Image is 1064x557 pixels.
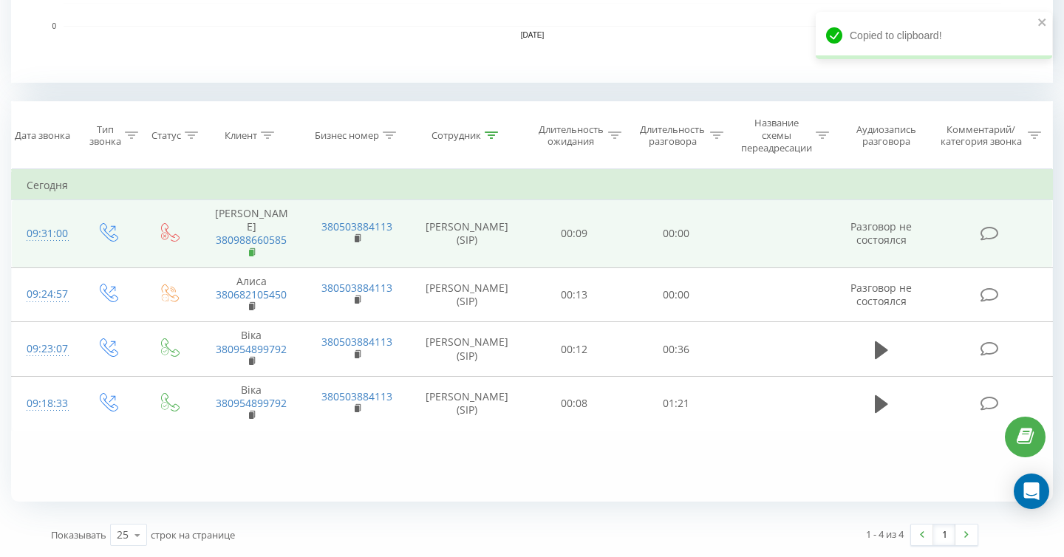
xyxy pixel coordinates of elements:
td: 00:12 [524,322,626,377]
td: Віка [199,322,304,377]
td: 00:13 [524,267,626,322]
td: 01:21 [625,376,727,431]
td: 00:08 [524,376,626,431]
a: 380503884113 [321,335,392,349]
td: 00:00 [625,200,727,268]
a: 380988660585 [216,233,287,247]
button: close [1037,16,1048,30]
td: 00:09 [524,200,626,268]
div: Дата звонка [15,129,70,142]
div: Аудиозапись разговора [846,123,927,148]
span: Разговор не состоялся [850,281,912,308]
div: 09:24:57 [27,280,62,309]
div: Длительность ожидания [537,123,605,148]
a: 1 [933,524,955,545]
div: Название схемы переадресации [740,117,812,154]
div: 09:23:07 [27,335,62,363]
a: 380503884113 [321,281,392,295]
td: Віка [199,376,304,431]
div: Тип звонка [89,123,121,148]
td: Алиса [199,267,304,322]
div: 09:31:00 [27,219,62,248]
div: Copied to clipboard! [816,12,1052,59]
text: [DATE] [521,31,545,39]
td: [PERSON_NAME] [199,200,304,268]
div: Длительность разговора [638,123,706,148]
div: Open Intercom Messenger [1014,474,1049,509]
span: Разговор не состоялся [850,219,912,247]
a: 380503884113 [321,219,392,233]
div: Сотрудник [432,129,481,142]
div: 25 [117,527,129,542]
text: 0 [52,22,56,30]
td: [PERSON_NAME] (SIP) [410,200,524,268]
div: Комментарий/категория звонка [938,123,1024,148]
td: Сегодня [12,171,1053,200]
a: 380503884113 [321,389,392,403]
div: Статус [151,129,181,142]
div: Бизнес номер [315,129,379,142]
td: [PERSON_NAME] (SIP) [410,322,524,377]
span: Показывать [51,528,106,541]
td: 00:00 [625,267,727,322]
a: 380954899792 [216,342,287,356]
span: строк на странице [151,528,235,541]
td: 00:36 [625,322,727,377]
div: 1 - 4 из 4 [866,527,904,541]
a: 380954899792 [216,396,287,410]
div: Клиент [225,129,257,142]
td: [PERSON_NAME] (SIP) [410,267,524,322]
a: 380682105450 [216,287,287,301]
div: 09:18:33 [27,389,62,418]
td: [PERSON_NAME] (SIP) [410,376,524,431]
